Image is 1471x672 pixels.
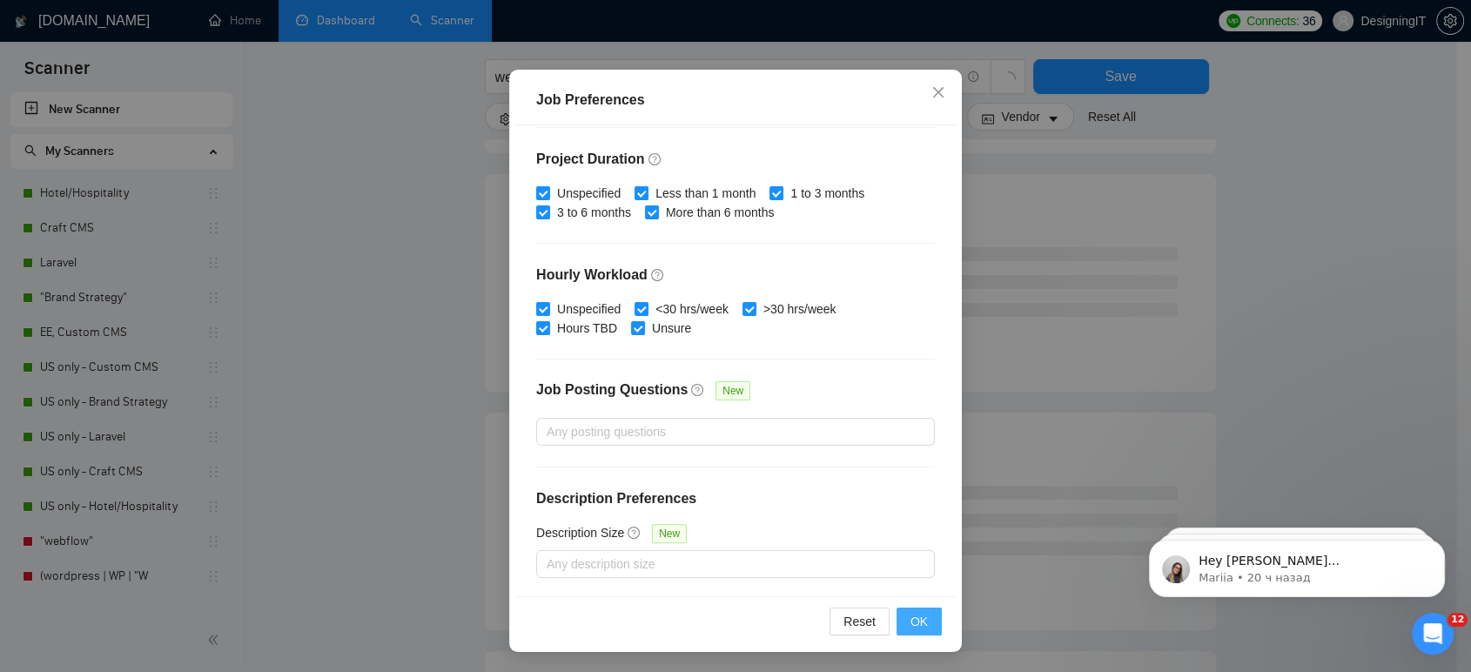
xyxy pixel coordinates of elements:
[628,526,641,540] span: question-circle
[910,612,928,631] span: OK
[550,319,624,338] span: Hours TBD
[1412,613,1454,655] iframe: Intercom live chat
[830,608,890,635] button: Reset
[550,184,628,203] span: Unspecified
[536,149,935,170] h4: Project Duration
[550,299,628,319] span: Unspecified
[536,380,688,400] h4: Job Posting Questions
[645,319,698,338] span: Unsure
[691,383,705,397] span: question-circle
[1447,613,1468,627] span: 12
[931,85,945,99] span: close
[648,184,762,203] span: Less than 1 month
[651,268,665,282] span: question-circle
[783,184,871,203] span: 1 to 3 months
[536,90,935,111] div: Job Preferences
[550,203,638,222] span: 3 to 6 months
[648,152,662,166] span: question-circle
[715,381,750,400] span: New
[536,523,624,542] h5: Description Size
[652,524,687,543] span: New
[536,488,935,509] h4: Description Preferences
[536,265,935,286] h4: Hourly Workload
[843,612,876,631] span: Reset
[659,203,782,222] span: More than 6 months
[648,299,735,319] span: <30 hrs/week
[915,70,962,117] button: Close
[1123,503,1471,625] iframe: Intercom notifications сообщение
[897,608,942,635] button: OK
[756,299,843,319] span: >30 hrs/week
